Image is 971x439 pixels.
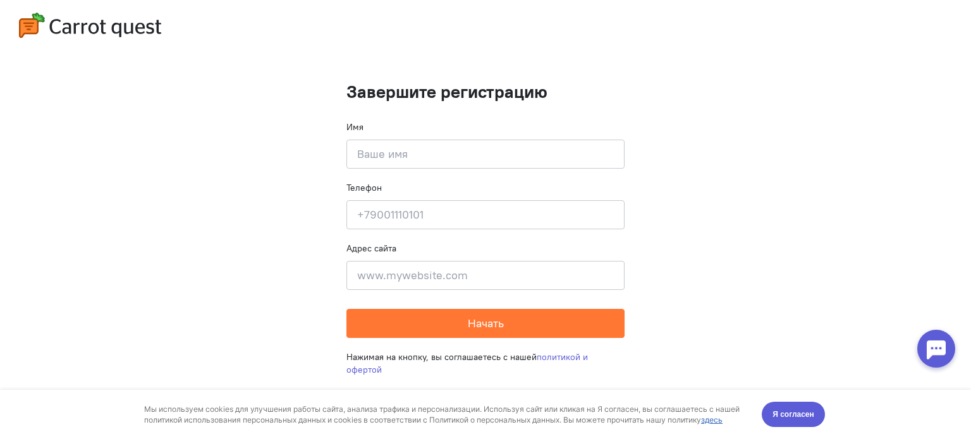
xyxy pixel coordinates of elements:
span: Я согласен [773,18,814,31]
label: Имя [346,121,363,133]
label: Адрес сайта [346,242,396,255]
button: Я согласен [762,12,825,37]
button: Начать [346,309,625,338]
h1: Завершите регистрацию [346,82,625,102]
div: Мы используем cookies для улучшения работы сайта, анализа трафика и персонализации. Используя сай... [144,14,747,35]
input: www.mywebsite.com [346,261,625,290]
input: +79001110101 [346,200,625,229]
input: Ваше имя [346,140,625,169]
label: Телефон [346,181,382,194]
span: Начать [468,316,504,330]
a: политикой и офертой [346,351,588,375]
div: Нажимая на кнопку, вы соглашаетесь с нашей [346,338,625,388]
a: здесь [701,25,723,35]
img: carrot-quest-logo.svg [19,13,161,38]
